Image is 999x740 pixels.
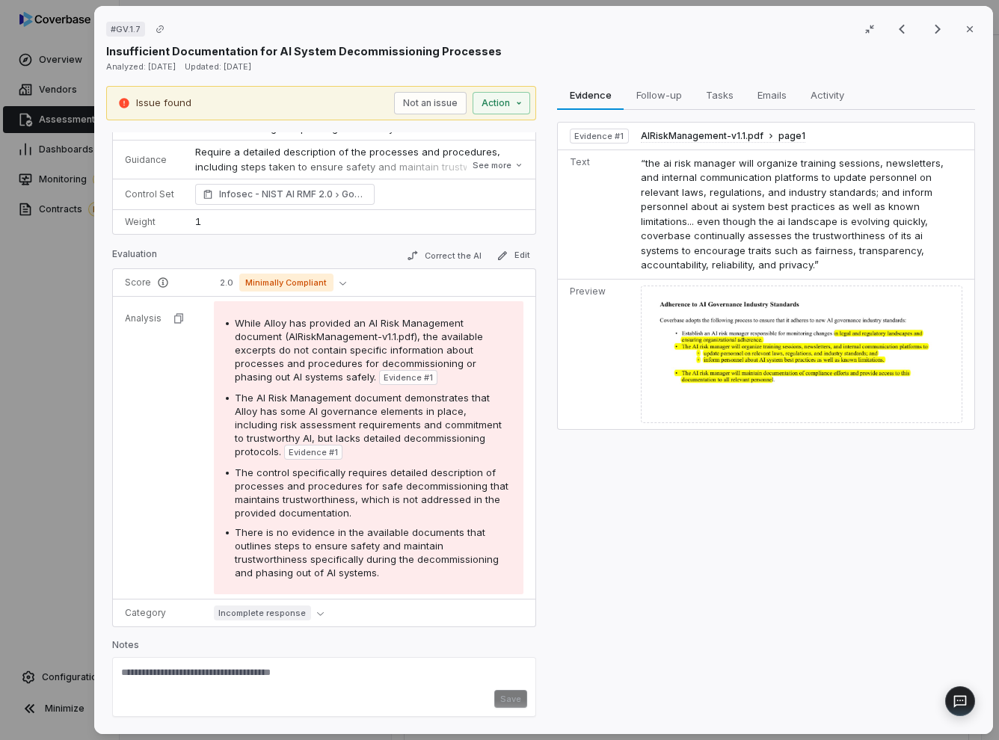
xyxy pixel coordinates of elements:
p: Weight [125,216,177,228]
span: Activity [805,85,850,105]
button: Edit [491,247,536,265]
span: AIRiskManagement-v1.1.pdf [640,130,763,142]
p: Evaluation [112,248,157,266]
button: Correct the AI [401,247,488,265]
span: Analyzed: [DATE] [106,61,176,72]
span: The AI Risk Management document demonstrates that Alloy has some AI governance elements in place,... [235,392,502,457]
span: Emails [751,85,793,105]
p: Guidance [125,154,177,166]
span: Updated: [DATE] [185,61,251,72]
span: # GV.1.7 [111,23,141,35]
span: 1 [195,215,201,227]
button: Previous result [887,20,917,38]
span: Tasks [700,85,740,105]
p: Score [125,277,196,289]
p: Insufficient Documentation for AI System Decommissioning Processes [106,43,502,59]
p: Control Set [125,188,177,200]
p: Notes [112,639,536,657]
td: Text [558,149,634,279]
button: Copy link [147,16,173,43]
button: 2.0Minimally Compliant [214,274,352,292]
p: Require a detailed description of the processes and procedures, including steps taken to ensure s... [195,145,523,189]
span: Evidence # 1 [574,130,624,142]
span: “the ai risk manager will organize training sessions, newsletters, and internal communication pla... [640,157,943,271]
span: Minimally Compliant [239,274,333,292]
img: b5809a41932444e0829e4c6e95a1edfb_original.jpg_w1200.jpg [640,286,962,424]
p: Issue found [136,96,191,111]
span: Evidence # 1 [289,446,338,458]
span: While Alloy has provided an AI Risk Management document (AIRiskManagement-v1.1.pdf), the availabl... [235,317,483,383]
p: Analysis [125,312,162,324]
button: Next result [923,20,953,38]
button: See more [468,152,528,179]
span: Follow-up [630,85,687,105]
span: There is no evidence in the available documents that outlines steps to ensure safety and maintain... [235,526,499,579]
span: Do you have processes and procedures for the safe decommissioning and phasing out of AI systems? [195,107,446,134]
span: Infosec - NIST AI RMF 2.0 Govern [219,187,367,202]
td: Preview [558,279,634,429]
button: Action [473,92,530,114]
span: Incomplete response [214,605,311,620]
span: The control specifically requires detailed description of processes and procedures for safe decom... [235,466,508,519]
button: Not an issue [394,92,467,114]
span: Evidence # 1 [384,371,433,383]
p: Category [125,607,196,619]
span: page 1 [778,130,805,142]
span: Evidence [563,85,617,105]
button: AIRiskManagement-v1.1.pdfpage1 [640,130,805,143]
